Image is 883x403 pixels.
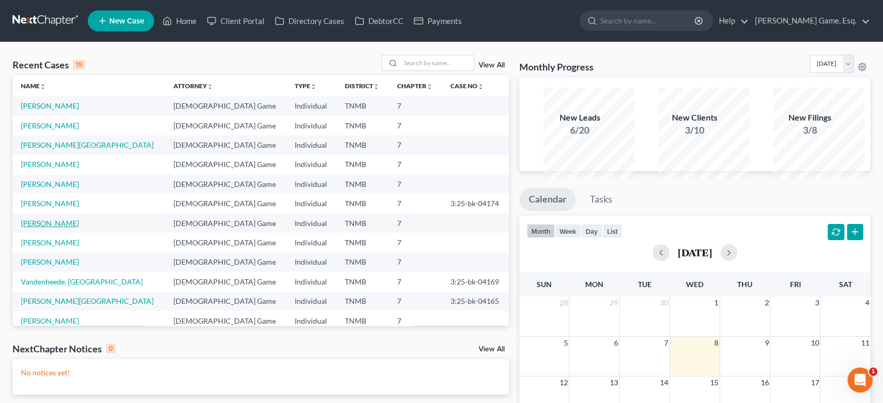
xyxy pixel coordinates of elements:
[773,124,846,137] div: 3/8
[527,224,555,238] button: month
[336,194,389,213] td: TNMB
[389,253,442,272] td: 7
[864,297,870,309] span: 4
[286,311,336,330] td: Individual
[336,174,389,194] td: TNMB
[286,116,336,135] td: Individual
[286,155,336,174] td: Individual
[286,292,336,311] td: Individual
[310,84,317,90] i: unfold_more
[373,84,379,90] i: unfold_more
[165,174,287,194] td: [DEMOGRAPHIC_DATA] Game
[537,280,552,289] span: Sun
[580,188,622,211] a: Tasks
[165,272,287,291] td: [DEMOGRAPHIC_DATA] Game
[21,82,46,90] a: Nameunfold_more
[450,82,484,90] a: Case Nounfold_more
[763,337,770,349] span: 9
[638,280,652,289] span: Tue
[13,342,115,355] div: NextChapter Notices
[21,238,79,247] a: [PERSON_NAME]
[389,214,442,233] td: 7
[442,272,509,291] td: 3:25-bk-04169
[286,233,336,252] td: Individual
[286,272,336,291] td: Individual
[869,368,877,376] span: 1
[659,297,669,309] span: 30
[336,253,389,272] td: TNMB
[21,121,79,130] a: [PERSON_NAME]
[686,280,703,289] span: Wed
[389,194,442,213] td: 7
[585,280,603,289] span: Mon
[389,96,442,115] td: 7
[21,257,79,266] a: [PERSON_NAME]
[336,272,389,291] td: TNMB
[336,116,389,135] td: TNMB
[21,277,143,286] a: Vandenheede, [GEOGRAPHIC_DATA]
[600,11,696,30] input: Search by name...
[609,376,619,389] span: 13
[345,82,379,90] a: Districtunfold_more
[559,376,569,389] span: 12
[519,188,576,211] a: Calendar
[336,311,389,330] td: TNMB
[543,124,617,137] div: 6/20
[157,11,202,30] a: Home
[21,199,79,208] a: [PERSON_NAME]
[809,337,820,349] span: 10
[555,224,581,238] button: week
[397,82,433,90] a: Chapterunfold_more
[295,82,317,90] a: Typeunfold_more
[750,11,870,30] a: [PERSON_NAME] Game, Esq.
[519,61,594,73] h3: Monthly Progress
[609,297,619,309] span: 29
[202,11,270,30] a: Client Portal
[709,376,719,389] span: 15
[21,219,79,228] a: [PERSON_NAME]
[40,84,46,90] i: unfold_more
[426,84,433,90] i: unfold_more
[713,337,719,349] span: 8
[389,272,442,291] td: 7
[713,297,719,309] span: 1
[658,124,731,137] div: 3/10
[773,112,846,124] div: New Filings
[759,376,770,389] span: 16
[479,346,505,353] a: View All
[389,155,442,174] td: 7
[389,233,442,252] td: 7
[658,112,731,124] div: New Clients
[336,214,389,233] td: TNMB
[165,214,287,233] td: [DEMOGRAPHIC_DATA] Game
[21,368,501,378] p: No notices yet!
[165,311,287,330] td: [DEMOGRAPHIC_DATA] Game
[13,58,85,71] div: Recent Cases
[581,224,602,238] button: day
[336,135,389,155] td: TNMB
[286,214,336,233] td: Individual
[165,194,287,213] td: [DEMOGRAPHIC_DATA] Game
[860,337,870,349] span: 11
[389,292,442,311] td: 7
[389,135,442,155] td: 7
[737,280,752,289] span: Thu
[165,135,287,155] td: [DEMOGRAPHIC_DATA] Game
[336,155,389,174] td: TNMB
[479,62,505,69] a: View All
[613,337,619,349] span: 6
[442,194,509,213] td: 3:25-bk-04174
[106,344,115,353] div: 0
[21,140,154,149] a: [PERSON_NAME][GEOGRAPHIC_DATA]
[714,11,749,30] a: Help
[270,11,350,30] a: Directory Cases
[21,101,79,110] a: [PERSON_NAME]
[559,297,569,309] span: 28
[286,253,336,272] td: Individual
[165,253,287,272] td: [DEMOGRAPHIC_DATA] Game
[389,174,442,194] td: 7
[286,96,336,115] td: Individual
[763,297,770,309] span: 2
[336,96,389,115] td: TNMB
[286,194,336,213] td: Individual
